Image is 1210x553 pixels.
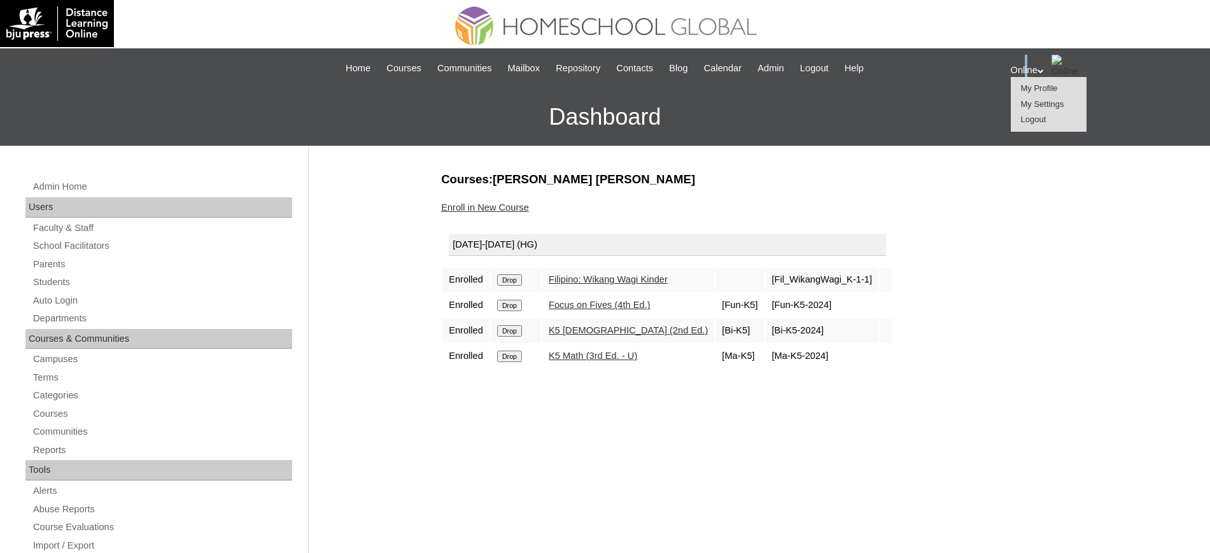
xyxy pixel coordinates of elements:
[442,268,489,292] td: Enrolled
[549,300,651,310] a: Focus on Fives (4th Ed.)
[1021,115,1046,124] a: Logout
[346,61,370,76] span: Home
[549,325,708,335] a: K5 [DEMOGRAPHIC_DATA] (2nd Ed.)
[32,424,292,440] a: Communities
[751,61,791,76] a: Admin
[380,61,428,76] a: Courses
[25,197,292,218] div: Users
[437,61,492,76] span: Communities
[25,460,292,480] div: Tools
[32,238,292,254] a: School Facilitators
[669,61,687,76] span: Blog
[715,293,764,318] td: [Fun-K5]
[25,329,292,349] div: Courses & Communities
[663,61,694,76] a: Blog
[442,344,489,368] td: Enrolled
[497,325,522,337] input: Drop
[497,274,522,286] input: Drop
[502,61,547,76] a: Mailbox
[616,61,653,76] span: Contacts
[441,202,529,213] a: Enroll in New Course
[32,501,292,517] a: Abuse Reports
[1021,99,1064,109] a: My Settings
[32,442,292,458] a: Reports
[431,61,498,76] a: Communities
[549,61,607,76] a: Repository
[549,351,637,361] a: K5 Math (3rd Ed. - U)
[32,388,292,403] a: Categories
[32,256,292,272] a: Parents
[549,274,668,284] a: Filipino: Wikang Wagi Kinder
[766,293,878,318] td: [Fun-K5-2024]
[1011,55,1198,87] div: Online
[838,61,870,76] a: Help
[339,61,377,76] a: Home
[32,179,292,195] a: Admin Home
[845,61,864,76] span: Help
[766,319,878,343] td: [Bi-K5-2024]
[715,319,764,343] td: [Bi-K5]
[32,220,292,236] a: Faculty & Staff
[32,274,292,290] a: Students
[508,61,540,76] span: Mailbox
[449,234,886,256] div: [DATE]-[DATE] (HG)
[32,370,292,386] a: Terms
[32,293,292,309] a: Auto Login
[757,61,784,76] span: Admin
[497,351,522,362] input: Drop
[766,344,878,368] td: [Ma-K5-2024]
[6,6,108,41] img: logo-white.png
[497,300,522,311] input: Drop
[442,319,489,343] td: Enrolled
[32,351,292,367] a: Campuses
[6,88,1204,146] h3: Dashboard
[442,293,489,318] td: Enrolled
[794,61,835,76] a: Logout
[766,268,878,292] td: [Fil_WikangWagi_K-1-1]
[556,61,600,76] span: Repository
[698,61,748,76] a: Calendar
[1021,83,1058,93] a: My Profile
[32,519,292,535] a: Course Evaluations
[441,171,1071,188] h3: Courses:[PERSON_NAME] [PERSON_NAME]
[800,61,829,76] span: Logout
[1052,55,1083,87] img: Online Academy
[32,406,292,422] a: Courses
[715,344,764,368] td: [Ma-K5]
[32,311,292,326] a: Departments
[32,483,292,499] a: Alerts
[386,61,421,76] span: Courses
[610,61,659,76] a: Contacts
[704,61,742,76] span: Calendar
